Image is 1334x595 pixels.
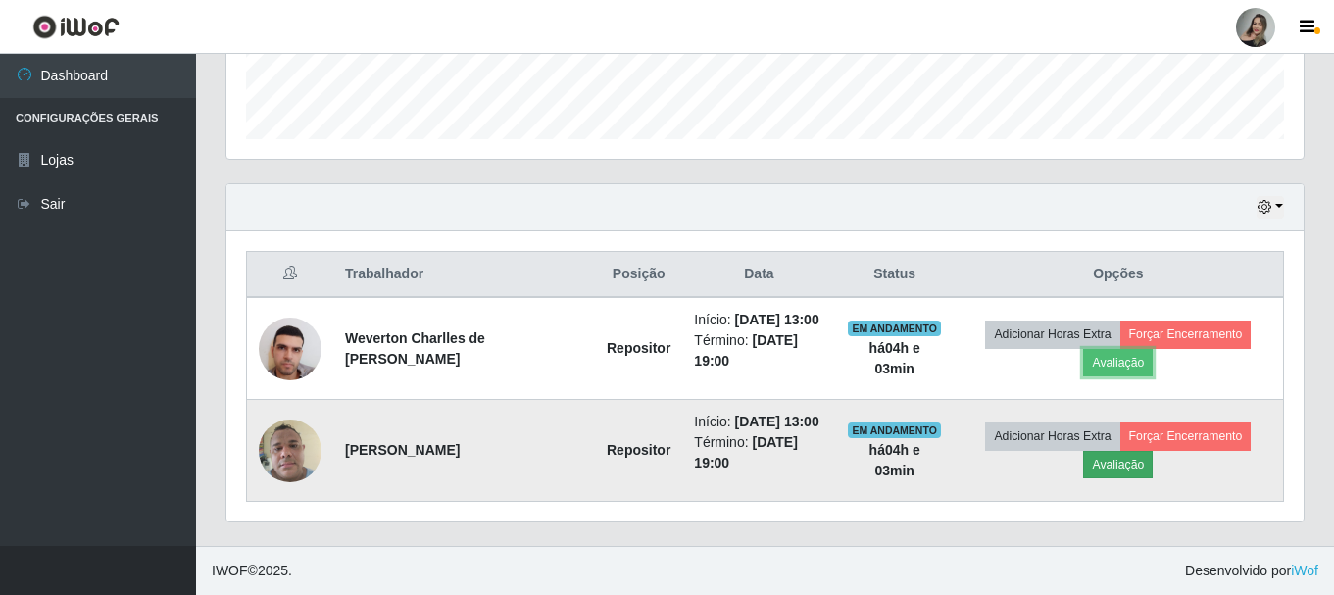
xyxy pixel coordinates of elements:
li: Início: [694,310,823,330]
span: © 2025 . [212,561,292,581]
th: Data [682,252,835,298]
th: Opções [954,252,1284,298]
strong: há 04 h e 03 min [869,340,920,376]
strong: há 04 h e 03 min [869,442,920,478]
li: Início: [694,412,823,432]
strong: [PERSON_NAME] [345,442,460,458]
img: CoreUI Logo [32,15,120,39]
button: Avaliação [1083,349,1153,376]
span: EM ANDAMENTO [848,321,941,336]
li: Término: [694,432,823,473]
th: Trabalhador [333,252,595,298]
th: Posição [595,252,682,298]
li: Término: [694,330,823,372]
button: Adicionar Horas Extra [985,321,1119,348]
strong: Repositor [607,442,670,458]
img: 1752584852872.jpeg [259,307,321,390]
strong: Repositor [607,340,670,356]
img: 1745852200383.jpeg [259,409,321,492]
span: IWOF [212,563,248,578]
time: [DATE] 13:00 [735,414,819,429]
button: Forçar Encerramento [1120,321,1252,348]
time: [DATE] 13:00 [735,312,819,327]
span: Desenvolvido por [1185,561,1318,581]
th: Status [836,252,954,298]
span: EM ANDAMENTO [848,422,941,438]
strong: Weverton Charlles de [PERSON_NAME] [345,330,485,367]
button: Forçar Encerramento [1120,422,1252,450]
button: Adicionar Horas Extra [985,422,1119,450]
a: iWof [1291,563,1318,578]
button: Avaliação [1083,451,1153,478]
